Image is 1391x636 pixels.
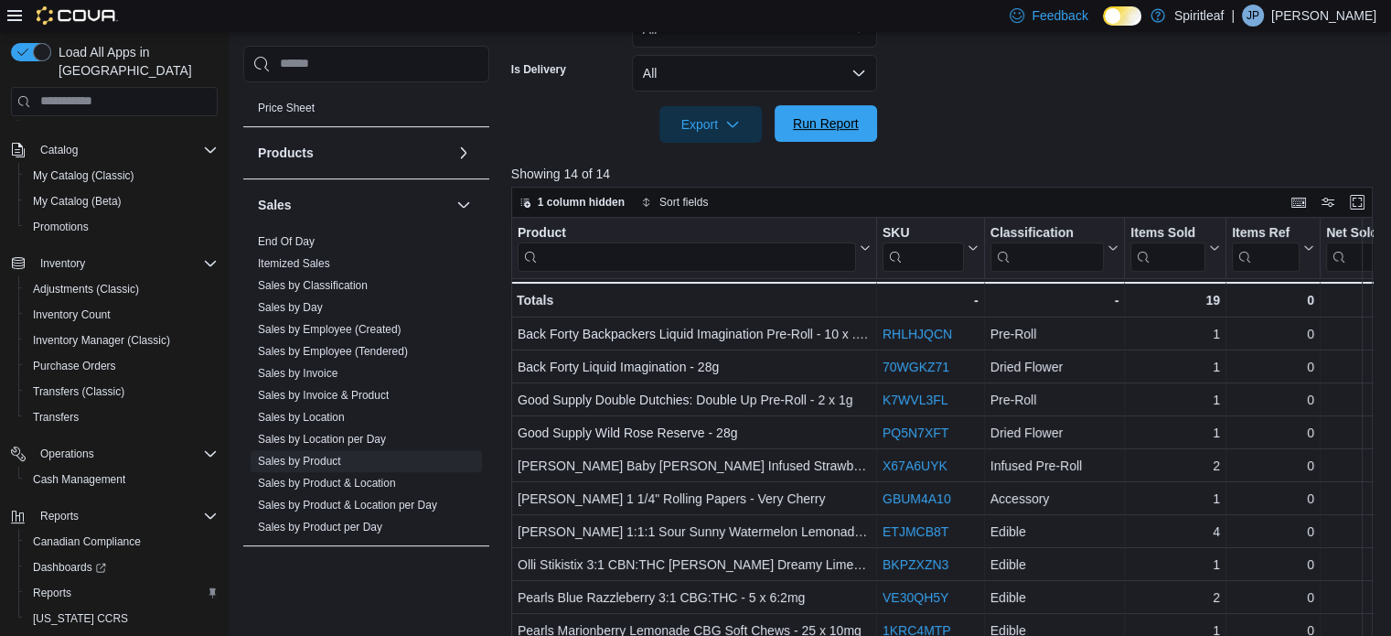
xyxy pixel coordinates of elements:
a: Canadian Compliance [26,531,148,553]
button: Promotions [18,214,225,240]
span: Transfers [33,410,79,425]
span: Transfers [26,406,218,428]
span: JP [1247,5,1259,27]
span: Run Report [793,114,859,133]
span: Dashboards [26,556,218,578]
button: Reports [18,580,225,606]
a: VE30QH5Y [883,590,948,605]
div: Dried Flower [990,356,1119,378]
div: 0 [1232,554,1314,576]
span: Catalog [33,139,218,161]
div: 0 [1232,323,1314,345]
div: 1 [1130,488,1220,510]
button: Canadian Compliance [18,529,225,555]
div: Classification [990,224,1105,271]
a: 70WGKZ71 [883,360,949,374]
a: GBUM4A10 [883,491,951,506]
button: Sort fields [634,191,715,213]
a: Adjustments (Classic) [26,278,146,300]
a: Sales by Day [258,301,323,314]
div: 1 [1130,356,1220,378]
span: 1 column hidden [538,195,625,210]
div: 4 [1130,521,1220,543]
div: Net Sold [1326,224,1391,271]
span: Operations [40,447,94,461]
span: My Catalog (Classic) [33,168,134,183]
button: 1 column hidden [512,191,632,213]
a: Sales by Employee (Tendered) [258,345,408,358]
div: Back Forty Liquid Imagination - 28g [518,356,871,378]
p: [PERSON_NAME] [1271,5,1376,27]
a: My Catalog (Classic) [26,165,142,187]
div: Back Forty Backpackers Liquid Imagination Pre-Roll - 10 x .75g [518,323,871,345]
a: RHLHJQCN [883,327,952,341]
a: Sales by Product & Location per Day [258,499,437,512]
div: 0 [1232,488,1314,510]
button: Products [453,142,475,164]
span: Adjustments (Classic) [33,282,139,296]
div: 19 [1130,289,1220,311]
label: Is Delivery [511,62,566,77]
input: Dark Mode [1103,6,1141,26]
a: PQ5N7XFT [883,426,948,440]
a: Sales by Classification [258,279,368,292]
div: 2 [1130,587,1220,609]
div: Olli Stikistix 3:1 CBN:THC [PERSON_NAME] Dreamy Limeade - 1 x 30:10mg [518,554,871,576]
a: Promotions [26,216,96,238]
a: Sales by Product [258,455,341,468]
button: Transfers (Classic) [18,379,225,404]
div: 0 [1232,422,1314,444]
a: K7WVL3FL [883,393,948,407]
span: Catalog [40,143,78,157]
div: 0 [1232,455,1314,477]
div: Sales [243,231,489,545]
button: Keyboard shortcuts [1288,191,1310,213]
span: Price Sheet [258,101,315,115]
div: - [990,289,1119,311]
button: Cash Management [18,467,225,492]
button: My Catalog (Beta) [18,189,225,214]
button: Pricing [453,60,475,82]
button: Adjustments (Classic) [18,276,225,302]
div: Pearls Blue Razzleberry 3:1 CBG:THC - 5 x 6:2mg [518,587,871,609]
div: 1 [1130,323,1220,345]
a: Sales by Employee (Created) [258,323,401,336]
p: | [1231,5,1235,27]
div: Good Supply Double Dutchies: Double Up Pre-Roll - 2 x 1g [518,389,871,411]
a: Sales by Invoice [258,367,337,380]
button: Inventory Manager (Classic) [18,328,225,353]
span: Sales by Invoice [258,366,337,381]
span: Dashboards [33,560,106,575]
div: 0 [1232,521,1314,543]
button: Operations [33,443,102,465]
a: Sales by Location [258,411,345,424]
div: 0 [1232,389,1314,411]
span: My Catalog (Beta) [33,194,122,209]
p: Spiritleaf [1174,5,1224,27]
p: Showing 14 of 14 [511,165,1382,183]
a: Sales by Product & Location [258,477,396,490]
span: Inventory Manager (Classic) [33,333,170,348]
span: My Catalog (Beta) [26,190,218,212]
div: SKU [883,224,964,242]
button: Classification [990,224,1119,271]
div: Product [518,224,856,242]
div: 0 [1232,587,1314,609]
span: Inventory Count [26,304,218,326]
button: Reports [33,505,86,527]
span: Sales by Location [258,410,345,425]
button: Inventory [33,253,92,275]
button: Catalog [33,139,85,161]
div: [PERSON_NAME] Baby [PERSON_NAME] Infused Strawberry Sour Diesel Pre-Roll - 5 x .5g [518,455,871,477]
div: Items Sold [1130,224,1205,271]
span: Cash Management [26,469,218,490]
div: Good Supply Wild Rose Reserve - 28g [518,422,871,444]
div: 1 [1130,422,1220,444]
img: Cova [37,6,118,25]
h3: Products [258,144,314,162]
div: Items Ref [1232,224,1300,271]
span: End Of Day [258,234,315,249]
div: 0 [1232,356,1314,378]
a: Transfers (Classic) [26,381,132,403]
span: Inventory [33,253,218,275]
